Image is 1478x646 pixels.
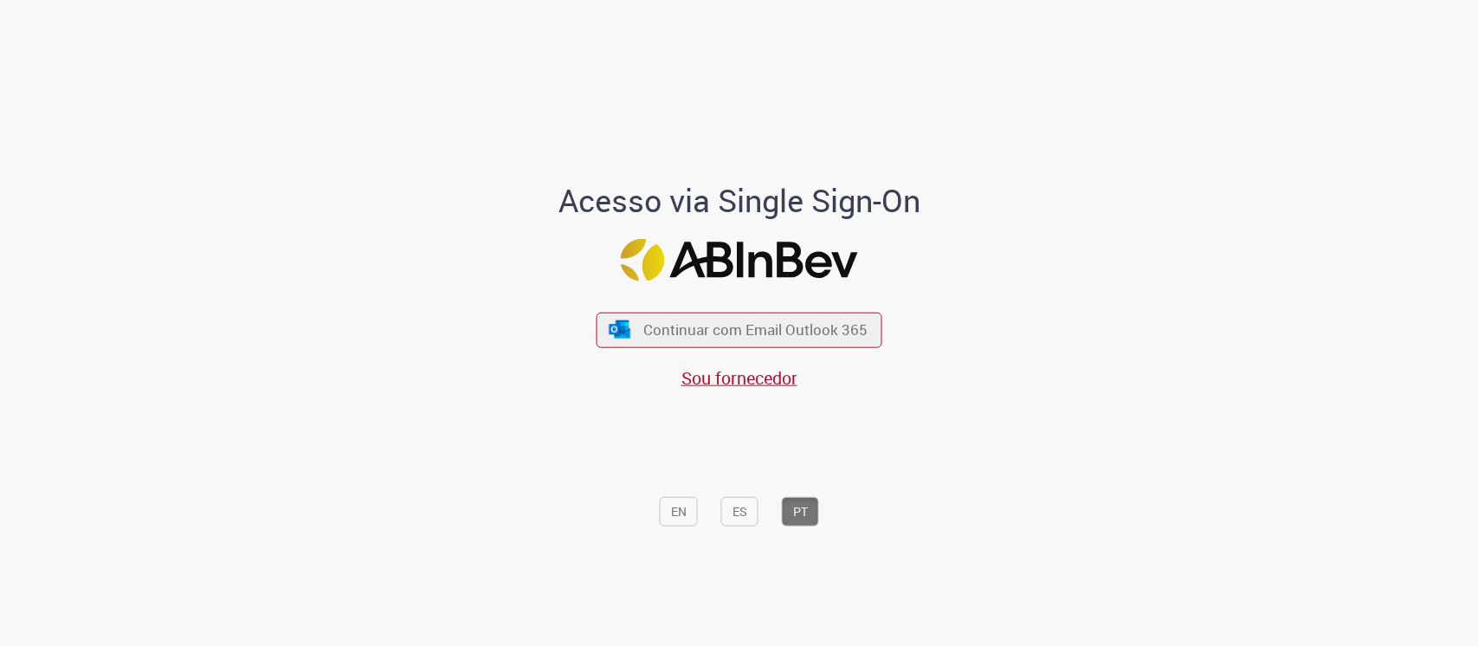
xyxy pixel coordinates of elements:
[782,496,819,526] button: PT
[621,238,858,281] img: Logo ABInBev
[681,365,797,389] a: Sou fornecedor
[721,496,758,526] button: ES
[499,184,979,218] h1: Acesso via Single Sign-On
[660,496,698,526] button: EN
[643,320,868,339] span: Continuar com Email Outlook 365
[607,320,631,339] img: ícone Azure/Microsoft 360
[597,312,882,347] button: ícone Azure/Microsoft 360 Continuar com Email Outlook 365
